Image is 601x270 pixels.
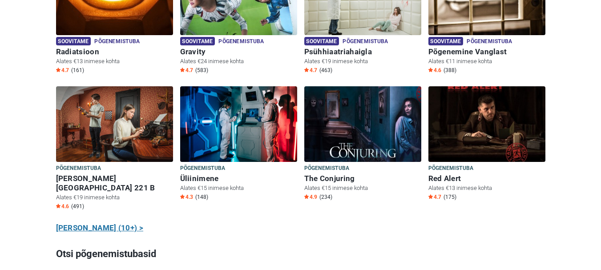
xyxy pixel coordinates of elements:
img: Star [304,194,309,199]
a: Red Alert Põgenemistuba Red Alert Alates €13 inimese kohta Star4.7 (175) [428,86,545,202]
span: Soovitame [428,37,464,45]
span: Põgenemistuba [343,37,388,47]
h6: Red Alert [428,174,545,183]
span: 4.7 [56,67,69,74]
img: Star [428,68,433,72]
img: The Conjuring [304,86,421,162]
p: Alates €24 inimese kohta [180,57,297,65]
span: (148) [195,193,208,201]
a: Baker Street 221 B Põgenemistuba [PERSON_NAME][GEOGRAPHIC_DATA] 221 B Alates €19 inimese kohta St... [56,86,173,212]
span: Põgenemistuba [428,164,474,173]
span: 4.7 [304,67,317,74]
span: Soovitame [56,37,91,45]
span: (388) [444,67,456,74]
span: Põgenemistuba [304,164,350,173]
h6: Psühhiaatriahaigla [304,47,421,56]
p: Alates €15 inimese kohta [304,184,421,192]
span: (175) [444,193,456,201]
span: Põgenemistuba [180,164,226,173]
h6: Üliinimene [180,174,297,183]
span: Soovitame [180,37,215,45]
span: (583) [195,67,208,74]
span: Põgenemistuba [218,37,264,47]
span: (491) [71,203,84,210]
h3: Otsi põgenemistubasid [56,247,545,261]
p: Alates €15 inimese kohta [180,184,297,192]
img: Star [304,68,309,72]
span: 4.6 [428,67,441,74]
p: Alates €13 inimese kohta [56,57,173,65]
h6: Gravity [180,47,297,56]
span: 4.9 [304,193,317,201]
img: Star [180,68,185,72]
p: Alates €11 inimese kohta [428,57,545,65]
img: Üliinimene [180,86,297,162]
a: [PERSON_NAME] (10+) > [56,222,144,234]
h6: [PERSON_NAME][GEOGRAPHIC_DATA] 221 B [56,174,173,193]
span: Põgenemistuba [467,37,512,47]
span: 4.6 [56,203,69,210]
span: Põgenemistuba [56,164,101,173]
span: 4.3 [180,193,193,201]
span: 4.7 [428,193,441,201]
img: Star [56,68,61,72]
span: Soovitame [304,37,339,45]
span: 4.7 [180,67,193,74]
img: Star [180,194,185,199]
p: Alates €13 inimese kohta [428,184,545,192]
span: (161) [71,67,84,74]
img: Star [56,204,61,208]
a: Üliinimene Põgenemistuba Üliinimene Alates €15 inimese kohta Star4.3 (148) [180,86,297,202]
img: Star [428,194,433,199]
img: Red Alert [428,86,545,162]
h6: The Conjuring [304,174,421,183]
a: The Conjuring Põgenemistuba The Conjuring Alates €15 inimese kohta Star4.9 (234) [304,86,421,202]
img: Baker Street 221 B [56,86,173,162]
span: (463) [319,67,332,74]
span: Põgenemistuba [94,37,140,47]
h6: Radiatsioon [56,47,173,56]
p: Alates €19 inimese kohta [56,193,173,201]
h6: Põgenemine Vanglast [428,47,545,56]
p: Alates €19 inimese kohta [304,57,421,65]
span: (234) [319,193,332,201]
